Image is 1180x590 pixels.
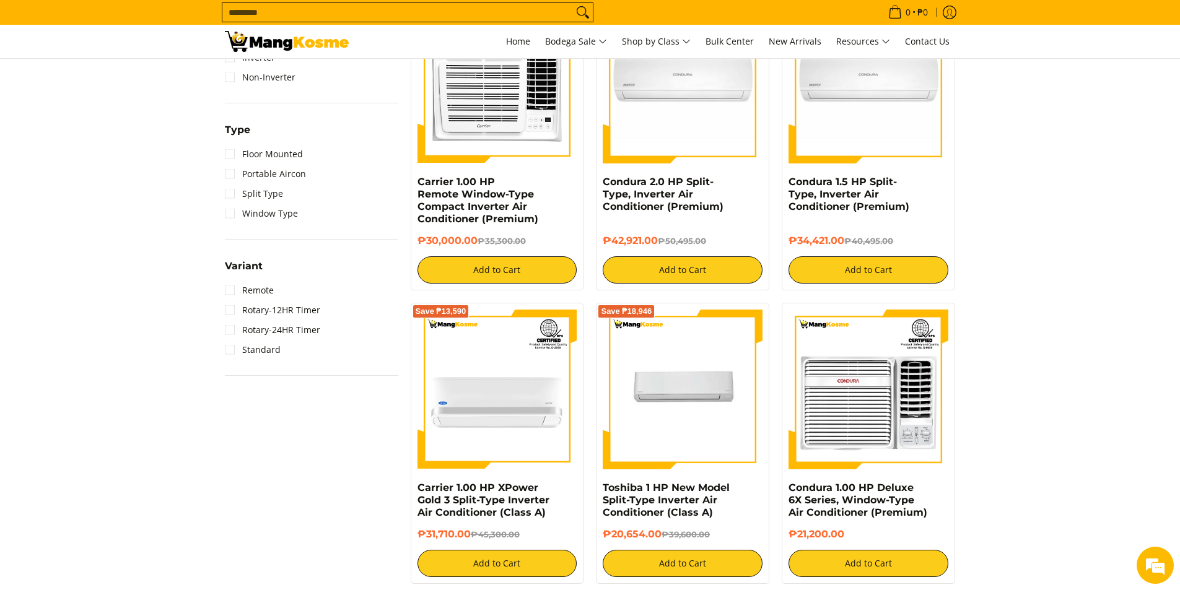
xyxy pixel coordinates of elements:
a: Portable Aircon [225,164,306,184]
nav: Main Menu [361,25,956,58]
a: Rotary-12HR Timer [225,300,320,320]
h6: ₱21,200.00 [789,528,948,540]
img: Carrier 1.00 HP Remote Window-Type Compact Inverter Air Conditioner (Premium) [417,4,577,163]
button: Search [573,3,593,22]
span: Save ₱18,946 [601,308,652,315]
a: Carrier 1.00 HP Remote Window-Type Compact Inverter Air Conditioner (Premium) [417,176,538,225]
h6: ₱30,000.00 [417,235,577,247]
a: Bodega Sale [539,25,613,58]
a: Remote [225,280,274,300]
a: Resources [830,25,896,58]
span: 0 [904,8,912,17]
del: ₱50,495.00 [658,236,706,246]
del: ₱35,300.00 [478,236,526,246]
h6: ₱42,921.00 [603,235,763,247]
button: Add to Cart [603,256,763,284]
span: Variant [225,261,263,271]
img: Carrier 1.00 HP XPower Gold 3 Split-Type Inverter Air Conditioner (Class A) [417,310,577,469]
img: Toshiba 1 HP New Model Split-Type Inverter Air Conditioner (Class A) [603,310,763,469]
a: Carrier 1.00 HP XPower Gold 3 Split-Type Inverter Air Conditioner (Class A) [417,482,549,518]
a: New Arrivals [763,25,828,58]
span: Home [506,35,530,47]
a: Condura 1.5 HP Split-Type, Inverter Air Conditioner (Premium) [789,176,909,212]
a: Contact Us [899,25,956,58]
span: Shop by Class [622,34,691,50]
span: ₱0 [916,8,930,17]
a: Non-Inverter [225,67,295,87]
div: Minimize live chat window [203,6,233,36]
span: Bulk Center [706,35,754,47]
span: Save ₱13,590 [416,308,466,315]
span: We're online! [72,156,171,281]
textarea: Type your message and hit 'Enter' [6,338,236,381]
span: Resources [836,34,890,50]
del: ₱39,600.00 [662,529,710,539]
img: condura-split-type-inverter-air-conditioner-class-b-full-view-mang-kosme [603,4,763,163]
a: Standard [225,340,281,360]
a: Split Type [225,184,283,204]
img: Condura 1.00 HP Deluxe 6X Series, Window-Type Air Conditioner (Premium) [789,310,948,469]
button: Add to Cart [789,256,948,284]
span: Type [225,125,250,135]
button: Add to Cart [417,550,577,577]
span: Contact Us [905,35,950,47]
a: Window Type [225,204,298,223]
img: Bodega Sale Aircon l Mang Kosme: Home Appliances Warehouse Sale [225,31,349,52]
img: condura-split-type-inverter-air-conditioner-class-b-full-view-mang-kosme [789,4,948,163]
summary: Open [225,261,263,280]
a: Rotary-24HR Timer [225,320,320,340]
a: Condura 1.00 HP Deluxe 6X Series, Window-Type Air Conditioner (Premium) [789,482,927,518]
a: Shop by Class [616,25,697,58]
a: Bulk Center [699,25,760,58]
span: Bodega Sale [545,34,607,50]
h6: ₱34,421.00 [789,235,948,247]
span: New Arrivals [769,35,821,47]
span: • [885,6,932,19]
button: Add to Cart [417,256,577,284]
del: ₱40,495.00 [844,236,893,246]
del: ₱45,300.00 [471,529,520,539]
a: Toshiba 1 HP New Model Split-Type Inverter Air Conditioner (Class A) [603,482,730,518]
div: Chat with us now [64,69,208,85]
button: Add to Cart [789,550,948,577]
a: Home [500,25,536,58]
a: Floor Mounted [225,144,303,164]
h6: ₱20,654.00 [603,528,763,540]
a: Condura 2.0 HP Split-Type, Inverter Air Conditioner (Premium) [603,176,723,212]
summary: Open [225,125,250,144]
h6: ₱31,710.00 [417,528,577,540]
button: Add to Cart [603,550,763,577]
